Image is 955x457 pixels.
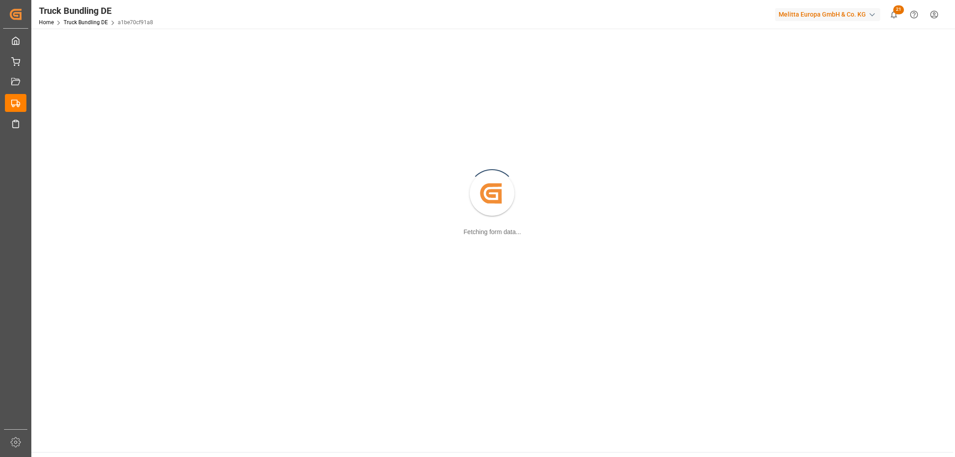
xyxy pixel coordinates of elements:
[893,5,904,14] span: 21
[39,4,153,17] div: Truck Bundling DE
[463,227,521,237] div: Fetching form data...
[775,6,884,23] button: Melitta Europa GmbH & Co. KG
[64,19,108,26] a: Truck Bundling DE
[904,4,924,25] button: Help Center
[39,19,54,26] a: Home
[884,4,904,25] button: show 21 new notifications
[775,8,880,21] div: Melitta Europa GmbH & Co. KG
